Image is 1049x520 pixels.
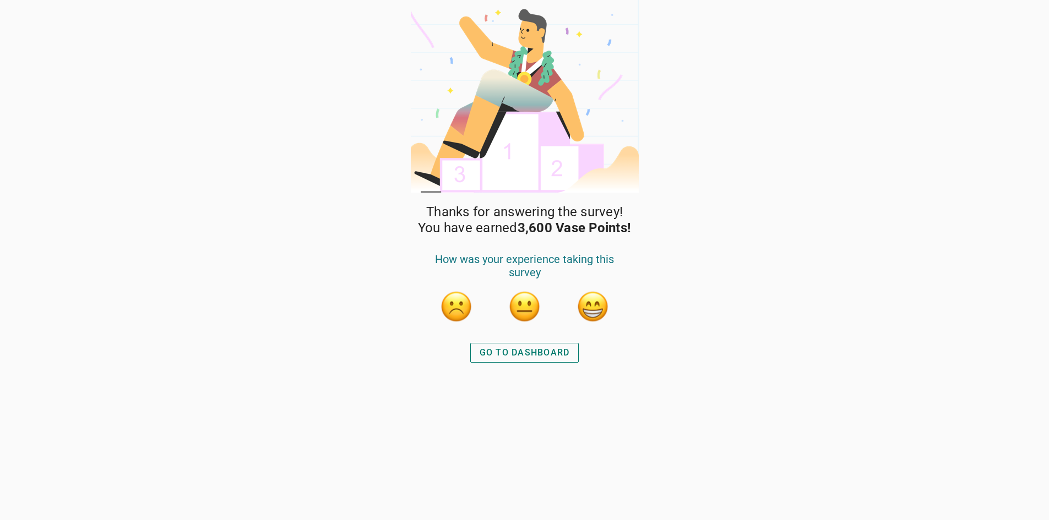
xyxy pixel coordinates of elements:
div: How was your experience taking this survey [422,253,627,290]
div: GO TO DASHBOARD [480,346,570,359]
button: GO TO DASHBOARD [470,343,579,363]
strong: 3,600 Vase Points! [518,220,632,236]
span: You have earned [418,220,631,236]
span: Thanks for answering the survey! [426,204,623,220]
